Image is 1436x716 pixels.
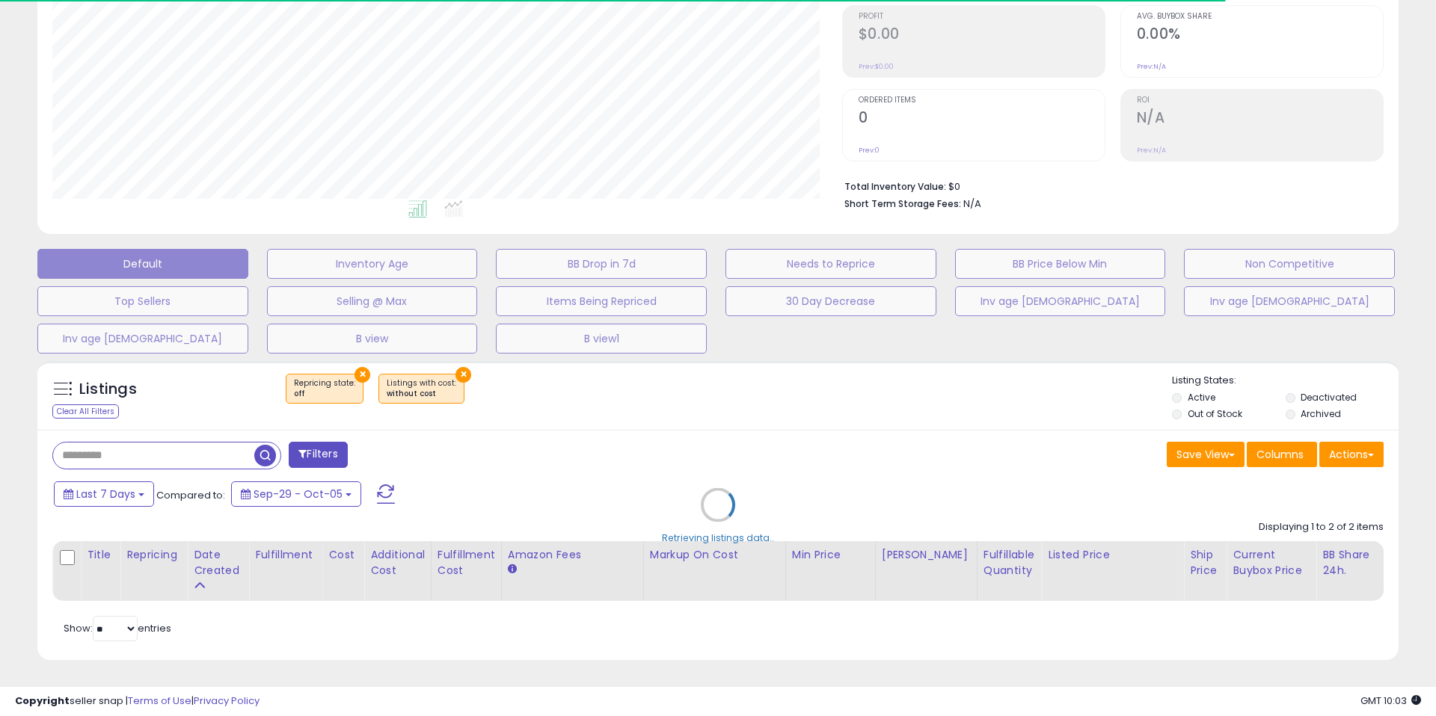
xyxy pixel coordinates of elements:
[859,13,1105,21] span: Profit
[662,531,774,544] div: Retrieving listings data..
[859,96,1105,105] span: Ordered Items
[844,180,946,193] b: Total Inventory Value:
[496,324,707,354] button: B view1
[267,286,478,316] button: Selling @ Max
[37,249,248,279] button: Default
[1137,96,1383,105] span: ROI
[844,176,1372,194] li: $0
[496,286,707,316] button: Items Being Repriced
[15,694,70,708] strong: Copyright
[955,286,1166,316] button: Inv age [DEMOGRAPHIC_DATA]
[128,694,191,708] a: Terms of Use
[1184,249,1395,279] button: Non Competitive
[725,249,936,279] button: Needs to Reprice
[267,324,478,354] button: B view
[15,694,260,709] div: seller snap | |
[955,249,1166,279] button: BB Price Below Min
[1360,694,1421,708] span: 2025-10-13 10:03 GMT
[37,286,248,316] button: Top Sellers
[859,109,1105,129] h2: 0
[1137,146,1166,155] small: Prev: N/A
[1137,109,1383,129] h2: N/A
[37,324,248,354] button: Inv age [DEMOGRAPHIC_DATA]
[267,249,478,279] button: Inventory Age
[1184,286,1395,316] button: Inv age [DEMOGRAPHIC_DATA]
[859,25,1105,46] h2: $0.00
[1137,62,1166,71] small: Prev: N/A
[963,197,981,211] span: N/A
[194,694,260,708] a: Privacy Policy
[1137,13,1383,21] span: Avg. Buybox Share
[725,286,936,316] button: 30 Day Decrease
[1137,25,1383,46] h2: 0.00%
[496,249,707,279] button: BB Drop in 7d
[844,197,961,210] b: Short Term Storage Fees:
[859,62,894,71] small: Prev: $0.00
[859,146,880,155] small: Prev: 0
